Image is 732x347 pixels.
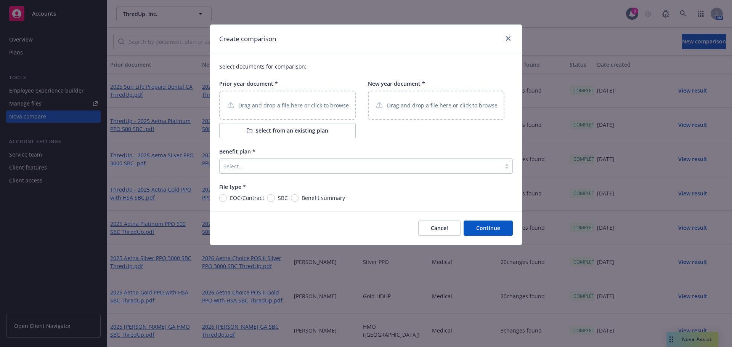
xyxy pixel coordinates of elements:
[368,91,504,120] div: Drag and drop a file here or click to browse
[291,194,299,202] input: Benefit summary
[219,34,276,44] h1: Create comparison
[219,148,255,155] span: Benefit plan *
[302,194,345,202] span: Benefit summary
[219,80,278,87] span: Prior year document *
[418,221,461,236] button: Cancel
[219,62,513,70] p: Select documents for comparison:
[219,183,246,190] span: File type *
[238,101,349,109] p: Drag and drop a file here or click to browse
[230,194,264,202] span: EOC/Contract
[219,91,356,120] div: Drag and drop a file here or click to browse
[267,194,275,202] input: SBC
[464,221,513,236] button: Continue
[368,80,425,87] span: New year document *
[278,194,288,202] span: SBC
[219,194,227,202] input: EOC/Contract
[219,123,356,138] button: Select from an existing plan
[387,101,498,109] p: Drag and drop a file here or click to browse
[504,34,513,43] a: close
